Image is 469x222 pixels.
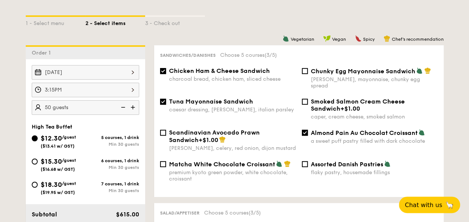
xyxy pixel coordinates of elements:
[32,182,38,188] input: $18.30/guest($19.95 w/ GST)7 courses, 1 drinkMin 30 guests
[284,160,291,167] img: icon-chef-hat.a58ddaea.svg
[219,136,226,143] img: icon-chef-hat.a58ddaea.svg
[445,201,454,209] span: 🦙
[32,65,139,80] input: Event date
[62,181,76,186] span: /guest
[85,158,139,163] div: 6 courses, 1 drink
[405,201,442,209] span: Chat with us
[363,37,375,42] span: Spicy
[302,130,308,136] input: Almond Pain Au Chocolat Croissanta sweet puff pastry filled with dark chocolate
[41,157,62,166] span: $15.30
[384,35,390,42] img: icon-chef-hat.a58ddaea.svg
[169,161,275,168] span: Matcha White Chocolate Croissant
[85,135,139,140] div: 5 courses, 1 drink
[128,100,139,114] img: icon-add.58712e84.svg
[160,210,200,216] span: Salad/Appetiser
[311,76,438,89] div: [PERSON_NAME], mayonnaise, chunky egg spread
[311,169,438,176] div: flaky pastry, housemade fillings
[424,67,431,74] img: icon-chef-hat.a58ddaea.svg
[85,181,139,186] div: 7 courses, 1 drink
[399,197,460,213] button: Chat with us🦙
[302,68,308,74] input: Chunky Egg Mayonnaise Sandwich[PERSON_NAME], mayonnaise, chunky egg spread
[276,160,282,167] img: icon-vegetarian.fe4039eb.svg
[85,165,139,170] div: Min 30 guests
[32,124,72,130] span: High Tea Buffet
[62,135,76,140] span: /guest
[384,160,391,167] img: icon-vegetarian.fe4039eb.svg
[160,53,216,58] span: Sandwiches/Danishes
[85,188,139,193] div: Min 30 guests
[85,17,145,27] div: 2 - Select items
[311,98,405,112] span: Smoked Salmon Cream Cheese Sandwich
[145,17,205,27] div: 3 - Check out
[32,211,57,218] span: Subtotal
[169,145,296,151] div: [PERSON_NAME], celery, red onion, dijon mustard
[282,35,289,42] img: icon-vegetarian.fe4039eb.svg
[41,134,62,142] span: $12.30
[198,136,218,144] span: +$1.00
[311,68,415,75] span: Chunky Egg Mayonnaise Sandwich
[418,129,425,136] img: icon-vegetarian.fe4039eb.svg
[117,100,128,114] img: icon-reduce.1d2dbef1.svg
[311,114,438,120] div: caper, cream cheese, smoked salmon
[323,35,331,42] img: icon-vegan.f8ff3823.svg
[62,158,76,163] span: /guest
[169,98,253,105] span: Tuna Mayonnaise Sandwich
[355,35,362,42] img: icon-spicy.37a8142b.svg
[160,130,166,136] input: Scandinavian Avocado Prawn Sandwich+$1.00[PERSON_NAME], celery, red onion, dijon mustard
[160,161,166,167] input: Matcha White Chocolate Croissantpremium kyoto green powder, white chocolate, croissant
[85,142,139,147] div: Min 30 guests
[311,129,418,136] span: Almond Pain Au Chocolat Croissant
[302,161,308,167] input: Assorted Danish Pastriesflaky pastry, housemade fillings
[116,211,139,218] span: $615.00
[41,190,75,195] span: ($19.95 w/ GST)
[160,68,166,74] input: Chicken Ham & Cheese Sandwichcharcoal bread, chicken ham, sliced cheese
[204,210,261,216] span: Choose 5 courses
[392,37,444,42] span: Chef's recommendation
[32,83,139,97] input: Event time
[248,210,261,216] span: (3/5)
[32,135,38,141] input: $12.30/guest($13.41 w/ GST)5 courses, 1 drinkMin 30 guests
[302,99,308,105] input: Smoked Salmon Cream Cheese Sandwich+$1.00caper, cream cheese, smoked salmon
[416,67,423,74] img: icon-vegetarian.fe4039eb.svg
[160,99,166,105] input: Tuna Mayonnaise Sandwichcaesar dressing, [PERSON_NAME], italian parsley
[32,158,38,164] input: $15.30/guest($16.68 w/ GST)6 courses, 1 drinkMin 30 guests
[41,167,75,172] span: ($16.68 w/ GST)
[26,17,85,27] div: 1 - Select menu
[169,76,296,82] div: charcoal bread, chicken ham, sliced cheese
[41,144,75,149] span: ($13.41 w/ GST)
[32,100,139,115] input: Number of guests
[332,37,346,42] span: Vegan
[169,169,296,182] div: premium kyoto green powder, white chocolate, croissant
[220,52,277,58] span: Choose 5 courses
[169,107,296,113] div: caesar dressing, [PERSON_NAME], italian parsley
[169,129,260,144] span: Scandinavian Avocado Prawn Sandwich
[291,37,314,42] span: Vegetarian
[311,161,383,168] span: Assorted Danish Pastries
[32,50,54,56] span: Order 1
[340,105,360,112] span: +$1.00
[311,138,438,144] div: a sweet puff pastry filled with dark chocolate
[169,67,270,74] span: Chicken Ham & Cheese Sandwich
[41,181,62,189] span: $18.30
[265,52,277,58] span: (3/5)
